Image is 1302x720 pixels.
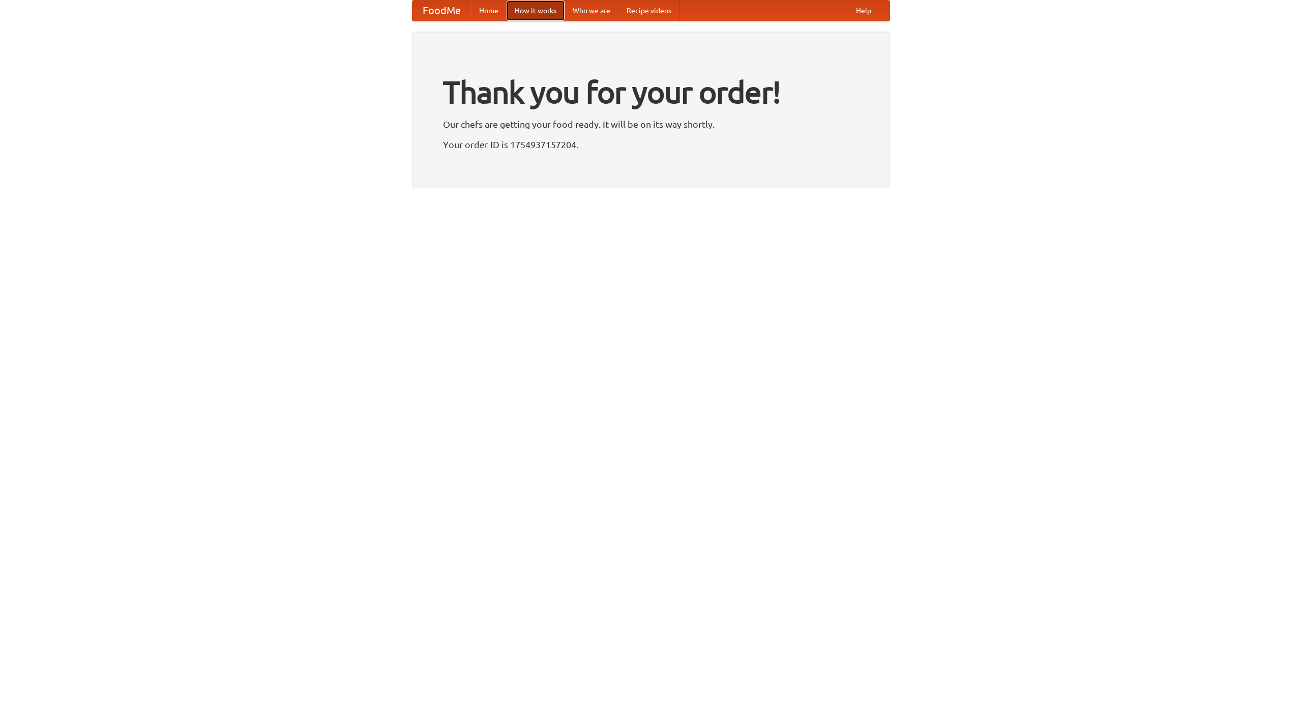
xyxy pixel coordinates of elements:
[848,1,879,21] a: Help
[443,137,859,152] p: Your order ID is 1754937157204.
[412,1,471,21] a: FoodMe
[565,1,618,21] a: Who we are
[443,117,859,132] p: Our chefs are getting your food ready. It will be on its way shortly.
[443,68,859,117] h1: Thank you for your order!
[507,1,565,21] a: How it works
[471,1,507,21] a: Home
[618,1,679,21] a: Recipe videos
